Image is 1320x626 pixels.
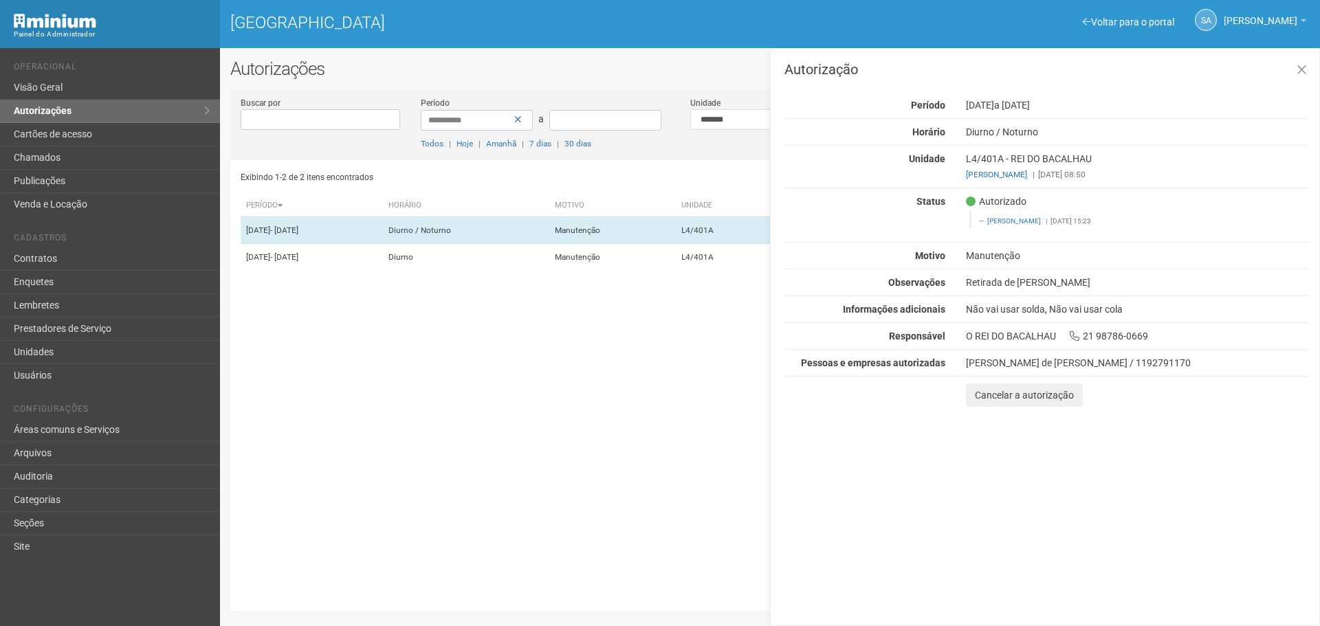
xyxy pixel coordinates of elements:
[916,196,945,207] strong: Status
[529,139,551,148] a: 7 dias
[912,126,945,137] strong: Horário
[383,194,549,217] th: Horário
[230,14,760,32] h1: [GEOGRAPHIC_DATA]
[1083,16,1174,27] a: Voltar para o portal
[14,62,210,76] li: Operacional
[956,276,1319,289] div: Retirada de [PERSON_NAME]
[690,97,720,109] label: Unidade
[987,217,1041,225] a: [PERSON_NAME]
[564,139,591,148] a: 30 dias
[14,404,210,418] li: Configurações
[549,194,676,217] th: Motivo
[421,97,450,109] label: Período
[911,100,945,111] strong: Período
[1046,217,1047,225] span: |
[270,252,298,262] span: - [DATE]
[956,303,1319,315] div: Não vai usar solda, Não vai usar cola
[522,139,524,148] span: |
[909,153,945,164] strong: Unidade
[915,250,945,261] strong: Motivo
[676,194,773,217] th: Unidade
[230,58,1310,79] h2: Autorizações
[888,277,945,288] strong: Observações
[801,357,945,368] strong: Pessoas e empresas autorizadas
[979,216,1301,226] footer: [DATE] 15:23
[956,330,1319,342] div: O REI DO BACALHAU 21 98786-0669
[956,249,1319,262] div: Manutenção
[549,244,676,271] td: Manutenção
[241,244,383,271] td: [DATE]
[14,233,210,247] li: Cadastros
[549,217,676,244] td: Manutenção
[486,139,516,148] a: Amanhã
[784,63,1309,76] h3: Autorização
[956,126,1319,138] div: Diurno / Noturno
[241,167,766,188] div: Exibindo 1-2 de 2 itens encontrados
[966,170,1027,179] a: [PERSON_NAME]
[14,14,96,28] img: Minium
[421,139,443,148] a: Todos
[966,383,1083,407] button: Cancelar a autorização
[676,217,773,244] td: L4/401A
[956,99,1319,111] div: [DATE]
[966,168,1309,181] div: [DATE] 08:50
[1224,17,1306,28] a: [PERSON_NAME]
[270,225,298,235] span: - [DATE]
[538,113,544,124] span: a
[1224,2,1297,26] span: Silvio Anjos
[557,139,559,148] span: |
[383,217,549,244] td: Diurno / Noturno
[843,304,945,315] strong: Informações adicionais
[241,194,383,217] th: Período
[889,331,945,342] strong: Responsável
[383,244,549,271] td: Diurno
[966,195,1026,208] span: Autorizado
[966,357,1309,369] div: [PERSON_NAME] de [PERSON_NAME] / 1192791170
[241,97,280,109] label: Buscar por
[449,139,451,148] span: |
[994,100,1030,111] span: a [DATE]
[14,28,210,41] div: Painel do Administrador
[676,244,773,271] td: L4/401A
[1195,9,1217,31] a: SA
[478,139,481,148] span: |
[241,217,383,244] td: [DATE]
[1033,170,1035,179] span: |
[956,153,1319,181] div: L4/401A - REI DO BACALHAU
[456,139,473,148] a: Hoje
